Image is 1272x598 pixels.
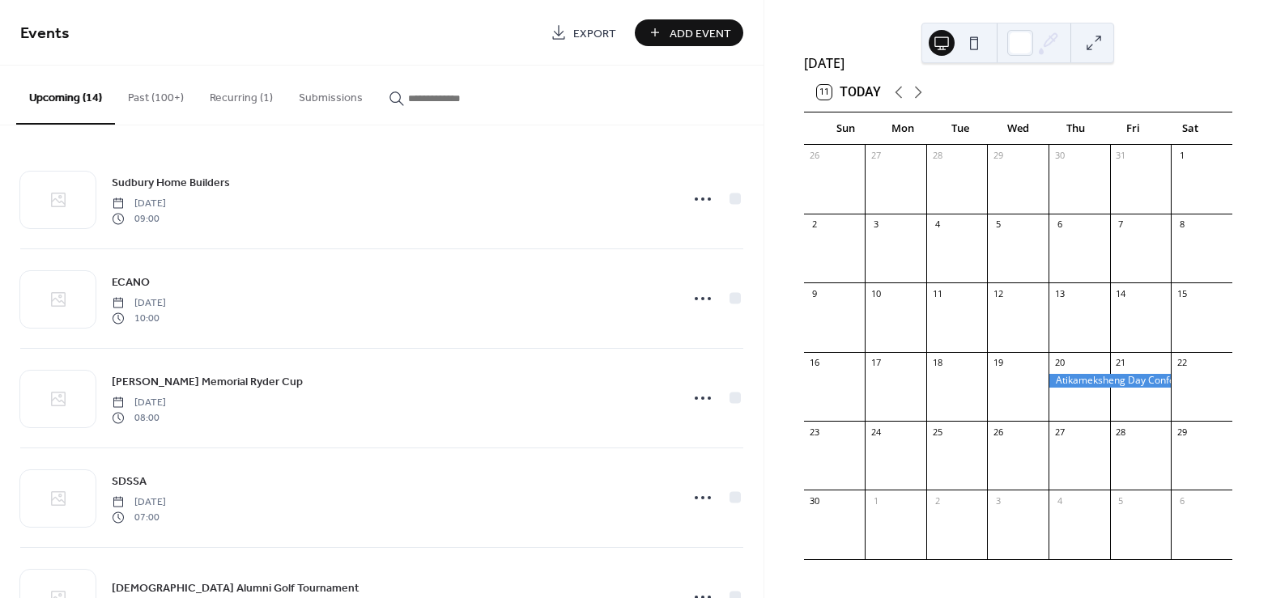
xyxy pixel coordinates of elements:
div: Thu [1047,112,1104,145]
div: 9 [809,287,821,299]
button: Recurring (1) [197,66,286,123]
a: [PERSON_NAME] Memorial Ryder Cup [112,372,303,391]
div: 5 [1115,494,1127,507]
div: 6 [1176,494,1188,507]
span: 09:00 [112,211,166,226]
div: 31 [1115,150,1127,162]
div: 15 [1176,287,1188,299]
span: [DATE] [112,396,166,410]
button: Past (100+) [115,66,197,123]
div: 22 [1176,357,1188,369]
div: 29 [1176,426,1188,438]
div: 28 [931,150,943,162]
div: 27 [1053,426,1066,438]
button: Upcoming (14) [16,66,115,125]
div: 26 [809,150,821,162]
div: 11 [931,287,943,299]
span: [DATE] [112,197,166,211]
div: 3 [870,218,882,231]
div: 29 [992,150,1004,162]
span: SDSSA [112,473,147,490]
div: 28 [1115,426,1127,438]
div: 10 [870,287,882,299]
span: [DEMOGRAPHIC_DATA] Alumni Golf Tournament [112,580,359,597]
a: Export [538,19,628,46]
span: [DATE] [112,296,166,311]
div: 25 [931,426,943,438]
button: Add Event [635,19,743,46]
div: Wed [989,112,1047,145]
span: [PERSON_NAME] Memorial Ryder Cup [112,374,303,391]
button: 11Today [811,81,887,104]
div: 24 [870,426,882,438]
span: 08:00 [112,410,166,425]
div: 17 [870,357,882,369]
span: 10:00 [112,311,166,325]
div: Atikameksheng Day Conference [1049,374,1171,388]
div: 1 [870,494,882,507]
div: 2 [931,494,943,507]
a: [DEMOGRAPHIC_DATA] Alumni Golf Tournament [112,579,359,597]
div: 26 [992,426,1004,438]
div: 14 [1115,287,1127,299]
div: 30 [809,494,821,507]
div: [DATE] [804,53,1232,73]
div: Sat [1162,112,1219,145]
div: 27 [870,150,882,162]
span: Export [573,25,616,42]
div: 18 [931,357,943,369]
span: Sudbury Home Builders [112,175,230,192]
div: 21 [1115,357,1127,369]
div: 3 [992,494,1004,507]
span: [DATE] [112,495,166,510]
div: 16 [809,357,821,369]
span: ECANO [112,274,150,291]
span: 07:00 [112,510,166,524]
div: 30 [1053,150,1066,162]
button: Submissions [286,66,376,123]
div: 1 [1176,150,1188,162]
span: Add Event [670,25,731,42]
div: 12 [992,287,1004,299]
span: Events [20,18,70,49]
div: 13 [1053,287,1066,299]
div: 20 [1053,357,1066,369]
div: 8 [1176,218,1188,231]
a: ECANO [112,273,150,291]
div: 19 [992,357,1004,369]
div: 5 [992,218,1004,231]
div: 4 [1053,494,1066,507]
div: Tue [932,112,989,145]
div: 6 [1053,218,1066,231]
div: Fri [1104,112,1162,145]
div: 23 [809,426,821,438]
div: Sun [817,112,874,145]
a: SDSSA [112,472,147,490]
div: 2 [809,218,821,231]
div: 4 [931,218,943,231]
div: Mon [874,112,932,145]
a: Sudbury Home Builders [112,173,230,192]
div: 7 [1115,218,1127,231]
